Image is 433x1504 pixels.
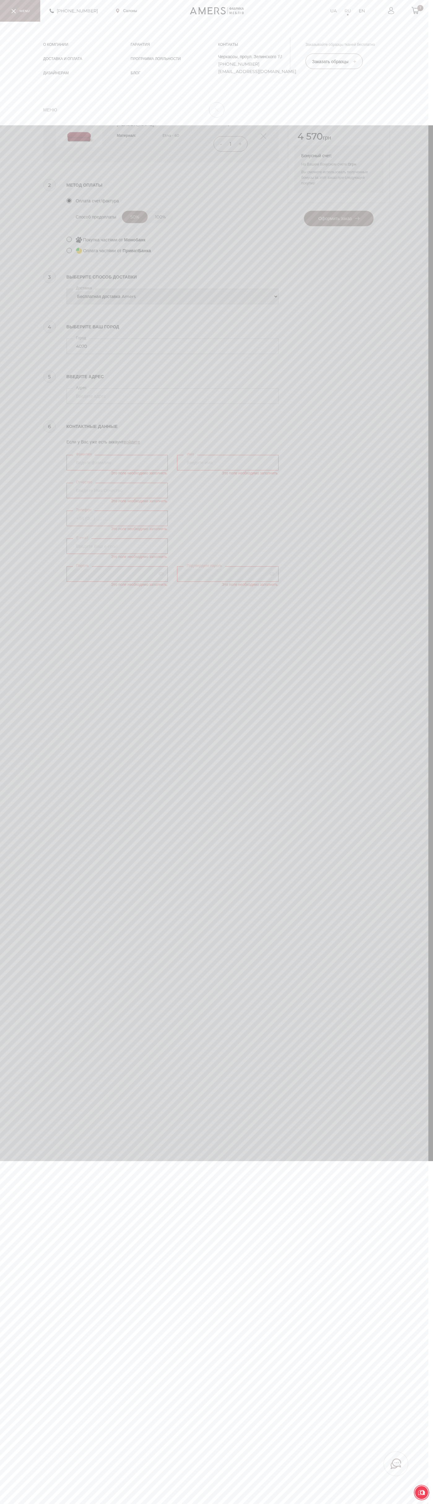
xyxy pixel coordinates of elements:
[218,42,238,47] a: Контакты
[131,56,181,61] a: Программа лояльности
[131,42,150,47] a: Гарантия
[43,56,82,61] a: Доставка и Оплата
[218,60,303,68] a: [PHONE_NUMBER]
[50,7,98,15] a: [PHONE_NUMBER]
[305,42,390,47] p: Заказывайте образцы тканей бесплатно
[330,7,337,15] a: UA
[43,106,57,114] span: меню
[359,7,365,15] a: EN
[312,59,356,64] span: Заказать образцы
[305,54,363,69] button: Заказать образцы
[131,70,141,75] a: Блог
[131,70,141,76] span: Блог
[43,70,69,75] a: Дизайнерам
[43,42,68,47] a: О компании
[116,8,137,14] a: Салоны
[43,56,82,62] span: Доставка и Оплата
[43,70,69,76] span: Дизайнерам
[417,5,423,11] span: 1
[218,68,303,75] a: [EMAIL_ADDRESS][DOMAIN_NAME]
[218,53,303,60] a: Черкассы, проул. Зелинского 1\1
[131,56,181,62] span: Программа лояльности
[344,7,351,15] a: RU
